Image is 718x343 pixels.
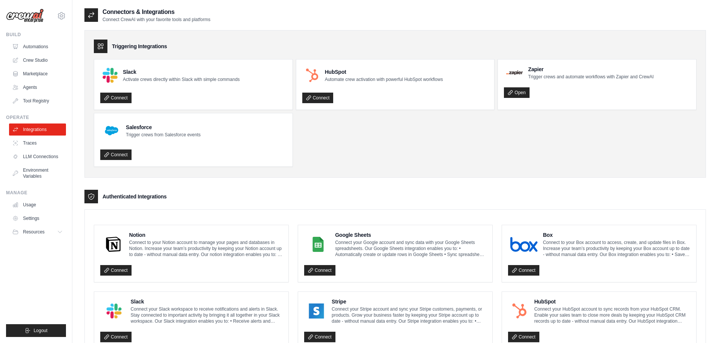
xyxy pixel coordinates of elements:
h3: Triggering Integrations [112,43,167,50]
a: Connect [100,332,132,342]
a: Connect [304,332,335,342]
a: Tool Registry [9,95,66,107]
a: Usage [9,199,66,211]
p: Connect your HubSpot account to sync records from your HubSpot CRM. Enable your sales team to clo... [534,306,690,324]
span: Resources [23,229,44,235]
button: Resources [9,226,66,238]
p: Trigger crews from Salesforce events [126,132,201,138]
a: Agents [9,81,66,93]
a: Environment Variables [9,164,66,182]
img: Logo [6,9,44,23]
img: Google Sheets Logo [306,237,330,252]
a: Connect [100,93,132,103]
h4: Slack [123,68,240,76]
p: Trigger crews and automate workflows with Zapier and CrewAI [528,74,654,80]
h4: Box [543,231,690,239]
a: Connect [508,265,539,276]
img: Box Logo [510,237,537,252]
h4: HubSpot [325,68,443,76]
h4: Salesforce [126,123,201,131]
a: Open [504,87,529,98]
span: Logout [34,328,47,334]
div: Manage [6,190,66,196]
a: Connect [508,332,539,342]
a: Traces [9,137,66,149]
h4: Stripe [332,298,486,305]
p: Connect to your Box account to access, create, and update files in Box. Increase your team’s prod... [543,239,690,258]
h4: Zapier [528,66,654,73]
h2: Connectors & Integrations [103,8,210,17]
div: Build [6,32,66,38]
img: HubSpot Logo [305,68,320,83]
p: Connect your Google account and sync data with your Google Sheets spreadsheets. Our Google Sheets... [335,239,486,258]
a: Settings [9,212,66,224]
h4: Google Sheets [335,231,486,239]
p: Connect your Slack workspace to receive notifications and alerts in Slack. Stay connected to impo... [131,306,282,324]
a: Integrations [9,123,66,136]
img: Notion Logo [103,237,124,252]
button: Logout [6,324,66,337]
a: Crew Studio [9,54,66,66]
div: Operate [6,114,66,120]
a: Automations [9,41,66,53]
h3: Authenticated Integrations [103,193,167,200]
a: Connect [100,149,132,160]
img: Zapier Logo [506,70,523,75]
img: Slack Logo [103,303,126,319]
img: Slack Logo [103,68,118,83]
p: Automate crew activation with powerful HubSpot workflows [325,76,443,82]
img: HubSpot Logo [510,303,529,319]
h4: Notion [129,231,283,239]
a: Connect [302,93,334,103]
a: Connect [100,265,132,276]
img: Salesforce Logo [103,122,121,140]
img: Stripe Logo [306,303,326,319]
a: Marketplace [9,68,66,80]
h4: Slack [131,298,282,305]
h4: HubSpot [534,298,690,305]
a: LLM Connections [9,151,66,163]
p: Activate crews directly within Slack with simple commands [123,76,240,82]
p: Connect your Stripe account and sync your Stripe customers, payments, or products. Grow your busi... [332,306,486,324]
p: Connect to your Notion account to manage your pages and databases in Notion. Increase your team’s... [129,239,283,258]
p: Connect CrewAI with your favorite tools and platforms [103,17,210,23]
a: Connect [304,265,335,276]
